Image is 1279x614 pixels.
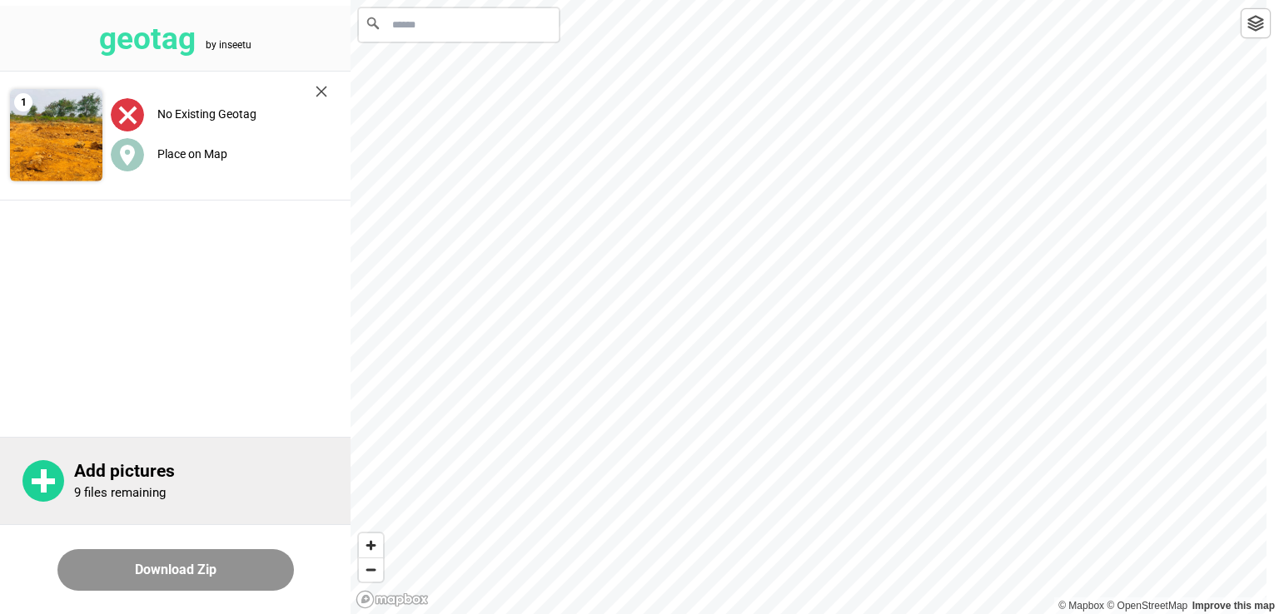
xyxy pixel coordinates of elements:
[359,557,383,582] button: Zoom out
[1107,600,1187,612] a: OpenStreetMap
[359,533,383,557] button: Zoom in
[206,39,251,51] tspan: by inseetu
[359,8,559,42] input: Search
[99,21,196,57] tspan: geotag
[356,590,429,609] a: Mapbox logo
[359,558,383,582] span: Zoom out
[14,93,32,111] span: 1
[1192,600,1275,612] a: Map feedback
[1247,15,1264,32] img: toggleLayer
[1058,600,1104,612] a: Mapbox
[74,461,351,482] p: Add pictures
[57,549,294,591] button: Download Zip
[316,86,327,97] img: cross
[74,485,166,500] p: 9 files remaining
[111,98,144,131] img: uploadImagesAlt
[10,89,102,181] img: Z
[157,147,227,161] label: Place on Map
[157,107,256,121] label: No Existing Geotag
